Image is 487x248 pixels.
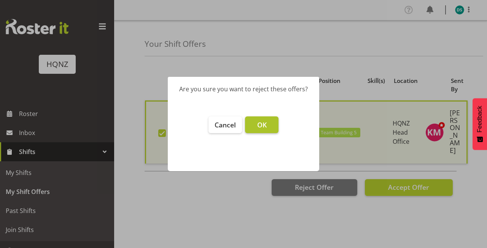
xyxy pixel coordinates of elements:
span: Feedback [476,106,483,132]
span: Cancel [215,120,236,129]
button: Cancel [208,116,242,133]
button: OK [245,116,279,133]
div: Are you sure you want to reject these offers? [179,84,308,94]
button: Feedback - Show survey [473,98,487,150]
span: OK [257,120,267,129]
